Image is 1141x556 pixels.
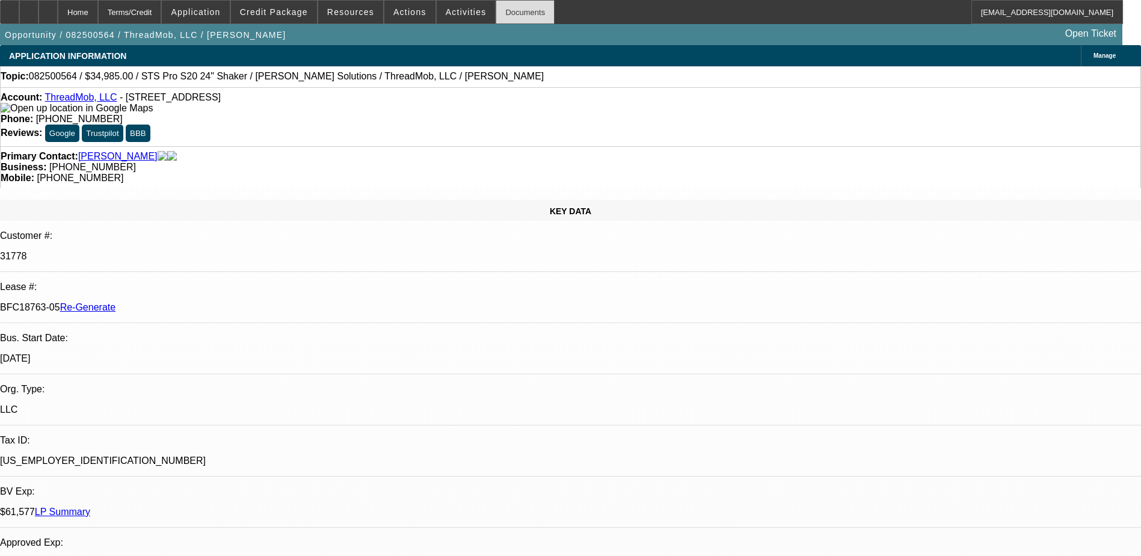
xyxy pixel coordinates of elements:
span: [PHONE_NUMBER] [37,173,123,183]
span: Activities [446,7,487,17]
img: linkedin-icon.png [167,151,177,162]
button: BBB [126,125,150,142]
strong: Phone: [1,114,33,124]
button: Activities [437,1,496,23]
strong: Topic: [1,71,29,82]
strong: Reviews: [1,128,42,138]
button: Google [45,125,79,142]
span: [PHONE_NUMBER] [36,114,123,124]
a: ThreadMob, LLC [45,92,117,102]
span: 082500564 / $34,985.00 / STS Pro S20 24" Shaker / [PERSON_NAME] Solutions / ThreadMob, LLC / [PER... [29,71,544,82]
a: LP Summary [35,507,90,517]
span: Opportunity / 082500564 / ThreadMob, LLC / [PERSON_NAME] [5,30,286,40]
button: Application [162,1,229,23]
span: Resources [327,7,374,17]
img: Open up location in Google Maps [1,103,153,114]
strong: Account: [1,92,42,102]
strong: Primary Contact: [1,151,78,162]
span: APPLICATION INFORMATION [9,51,126,61]
button: Trustpilot [82,125,123,142]
a: View Google Maps [1,103,153,113]
span: Manage [1093,52,1116,59]
span: Application [171,7,220,17]
span: [PHONE_NUMBER] [49,162,136,172]
button: Credit Package [231,1,317,23]
a: [PERSON_NAME] [78,151,158,162]
a: Open Ticket [1060,23,1121,44]
button: Actions [384,1,435,23]
span: KEY DATA [550,206,591,216]
a: Re-Generate [60,302,116,312]
button: Resources [318,1,383,23]
strong: Business: [1,162,46,172]
span: Credit Package [240,7,308,17]
span: Actions [393,7,426,17]
strong: Mobile: [1,173,34,183]
img: facebook-icon.png [158,151,167,162]
span: - [STREET_ADDRESS] [120,92,221,102]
